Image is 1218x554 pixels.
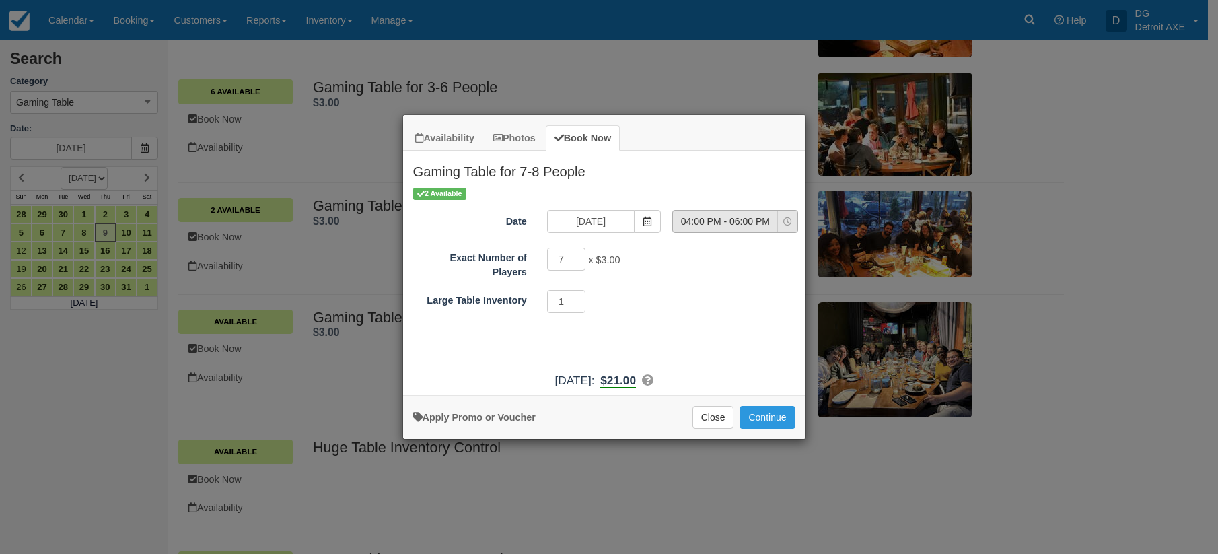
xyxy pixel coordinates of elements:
[546,125,620,151] a: Book Now
[547,290,586,313] input: Large Table Inventory
[403,151,805,388] div: Item Modal
[673,215,777,228] span: 04:00 PM - 06:00 PM
[403,372,805,389] div: :
[547,248,586,271] input: Exact Number of Players
[554,374,591,387] span: [DATE]
[588,255,620,266] span: x $3.00
[600,374,636,388] b: $21.00
[403,210,537,229] label: Date
[692,406,734,429] button: Close
[740,406,795,429] button: Add to Booking
[413,188,466,199] span: 2 Available
[413,412,536,423] a: Apply Voucher
[403,289,537,308] label: Large Table Inventory
[406,125,483,151] a: Availability
[403,151,805,186] h2: Gaming Table for 7-8 People
[485,125,544,151] a: Photos
[403,246,537,279] label: Exact Number of Players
